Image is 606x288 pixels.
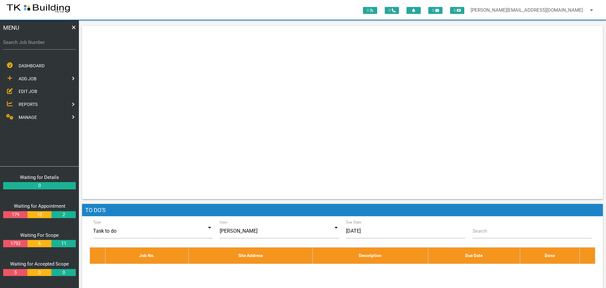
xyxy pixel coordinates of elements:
[6,3,70,13] img: s3file
[19,63,45,68] span: DASHBOARD
[14,203,65,209] a: Waiting for Appointment
[450,7,464,14] span: 0
[346,219,361,225] label: Due Date
[93,219,101,225] label: Type
[520,248,580,264] th: Done
[428,248,520,264] th: Due Date
[3,269,27,276] a: 5
[3,211,27,218] a: 179
[51,269,75,276] a: 0
[20,232,59,238] a: Waiting For Scope
[3,39,76,46] label: Search Job Number
[105,248,189,264] th: Job No.
[19,115,37,120] span: MANAGE
[19,76,37,81] span: ADD JOB
[20,175,59,180] a: Waiting for Details
[27,240,51,247] a: 6
[82,204,603,217] h1: To Do's
[27,269,51,276] a: 0
[3,182,76,189] a: 0
[3,23,19,32] span: MENU
[3,240,27,247] a: 1792
[19,102,38,107] span: REPORTS
[312,248,428,264] th: Description
[363,7,377,14] span: 0
[472,228,487,235] label: Search
[10,261,69,267] a: Waiting for Accepted Scope
[189,248,313,264] th: Site Address
[428,7,443,14] span: 0
[51,240,75,247] a: 11
[51,211,75,218] a: 2
[385,7,399,14] span: 0
[220,219,228,225] label: User
[19,89,37,94] span: EDIT JOB
[27,211,51,218] a: 10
